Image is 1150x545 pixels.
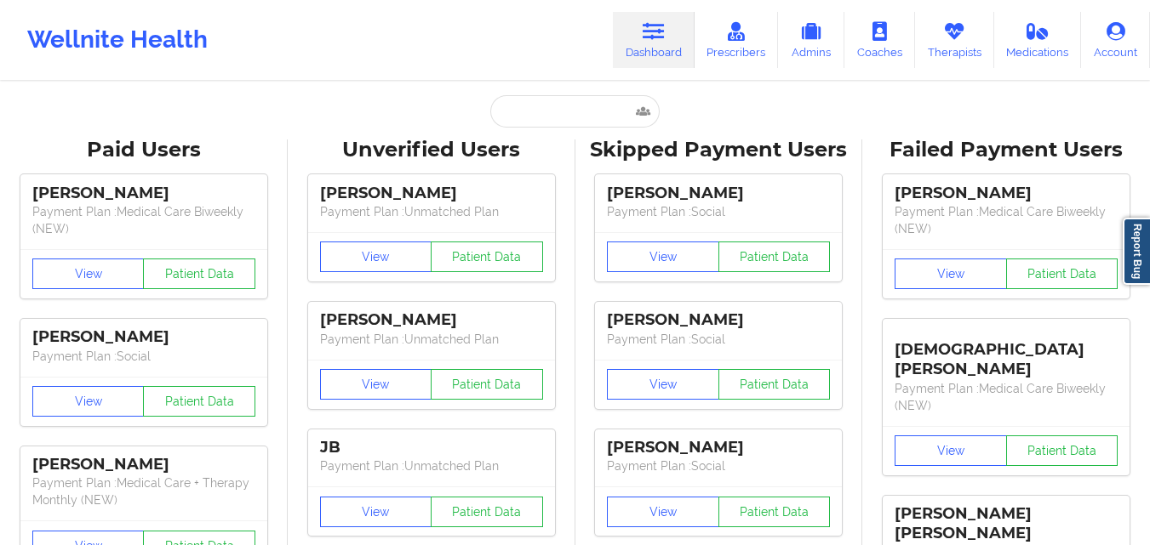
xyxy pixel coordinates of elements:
[895,258,1007,289] button: View
[143,258,255,289] button: Patient Data
[1123,218,1150,285] a: Report Bug
[320,310,543,330] div: [PERSON_NAME]
[895,435,1007,466] button: View
[895,327,1118,379] div: [DEMOGRAPHIC_DATA][PERSON_NAME]
[607,203,830,220] p: Payment Plan : Social
[320,203,543,220] p: Payment Plan : Unmatched Plan
[895,504,1118,543] div: [PERSON_NAME] [PERSON_NAME]
[994,12,1082,68] a: Medications
[718,369,831,400] button: Patient Data
[320,184,543,203] div: [PERSON_NAME]
[607,369,719,400] button: View
[607,331,830,348] p: Payment Plan : Social
[32,327,255,347] div: [PERSON_NAME]
[607,241,719,272] button: View
[320,497,432,527] button: View
[320,457,543,474] p: Payment Plan : Unmatched Plan
[1081,12,1150,68] a: Account
[607,497,719,527] button: View
[607,184,830,203] div: [PERSON_NAME]
[32,474,255,508] p: Payment Plan : Medical Care + Therapy Monthly (NEW)
[607,457,830,474] p: Payment Plan : Social
[718,497,831,527] button: Patient Data
[1006,258,1119,289] button: Patient Data
[607,438,830,457] div: [PERSON_NAME]
[32,184,255,203] div: [PERSON_NAME]
[320,331,543,348] p: Payment Plan : Unmatched Plan
[431,369,543,400] button: Patient Data
[587,137,851,163] div: Skipped Payment Users
[844,12,915,68] a: Coaches
[32,348,255,365] p: Payment Plan : Social
[300,137,564,163] div: Unverified Users
[874,137,1138,163] div: Failed Payment Users
[320,438,543,457] div: JB
[32,455,255,474] div: [PERSON_NAME]
[915,12,994,68] a: Therapists
[320,369,432,400] button: View
[32,203,255,237] p: Payment Plan : Medical Care Biweekly (NEW)
[695,12,779,68] a: Prescribers
[143,386,255,417] button: Patient Data
[32,258,145,289] button: View
[431,497,543,527] button: Patient Data
[32,386,145,417] button: View
[12,137,276,163] div: Paid Users
[895,203,1118,237] p: Payment Plan : Medical Care Biweekly (NEW)
[613,12,695,68] a: Dashboard
[607,310,830,330] div: [PERSON_NAME]
[895,184,1118,203] div: [PERSON_NAME]
[1006,435,1119,466] button: Patient Data
[431,241,543,272] button: Patient Data
[778,12,844,68] a: Admins
[320,241,432,272] button: View
[718,241,831,272] button: Patient Data
[895,380,1118,414] p: Payment Plan : Medical Care Biweekly (NEW)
